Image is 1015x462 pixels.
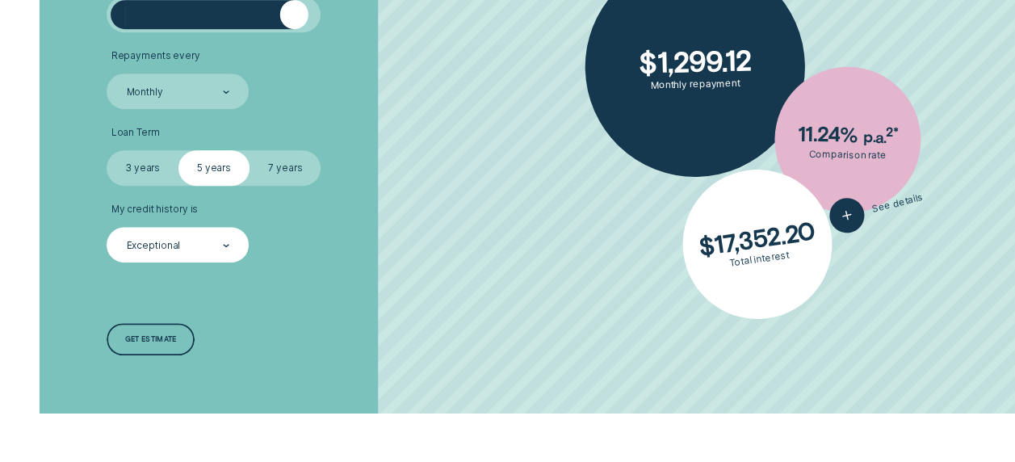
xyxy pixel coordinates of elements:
[107,150,178,186] label: 3 years
[127,239,181,251] div: Exceptional
[107,323,194,355] a: Get estimate
[111,50,200,62] span: Repayments every
[826,179,927,236] button: See details
[250,150,321,186] label: 7 years
[870,191,924,214] span: See details
[111,204,199,216] span: My credit history is
[111,127,160,139] span: Loan Term
[127,86,163,99] div: Monthly
[178,150,250,186] label: 5 years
